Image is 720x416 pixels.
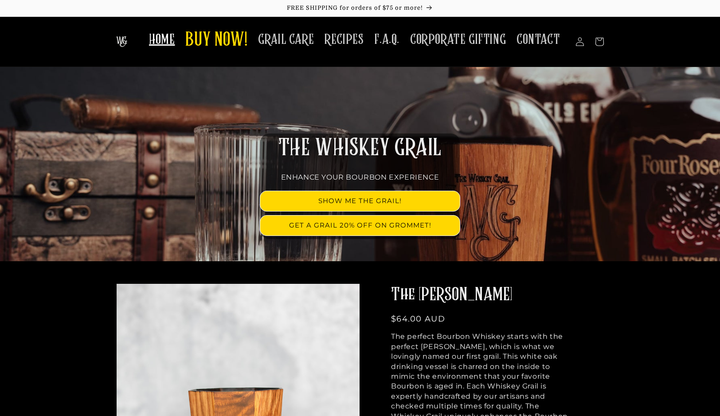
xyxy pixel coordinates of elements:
[391,314,445,324] span: $64.00 AUD
[180,23,253,58] a: BUY NOW!
[325,31,364,48] span: RECIPES
[144,26,180,54] a: HOME
[517,31,560,48] span: CONTACT
[253,26,319,54] a: GRAIL CARE
[410,31,506,48] span: CORPORATE GIFTING
[185,28,247,53] span: BUY NOW!
[258,31,314,48] span: GRAIL CARE
[116,36,127,47] img: The Whiskey Grail
[260,191,460,211] a: SHOW ME THE GRAIL!
[405,26,511,54] a: CORPORATE GIFTING
[374,31,399,48] span: F.A.Q.
[391,283,573,306] h2: The [PERSON_NAME]
[319,26,369,54] a: RECIPES
[369,26,405,54] a: F.A.Q.
[281,173,439,181] span: ENHANCE YOUR BOURBON EXPERIENCE
[511,26,565,54] a: CONTACT
[149,31,175,48] span: HOME
[260,216,460,235] a: GET A GRAIL 20% OFF ON GROMMET!
[278,137,442,160] span: THE WHISKEY GRAIL
[9,4,711,12] p: FREE SHIPPING for orders of $75 or more!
